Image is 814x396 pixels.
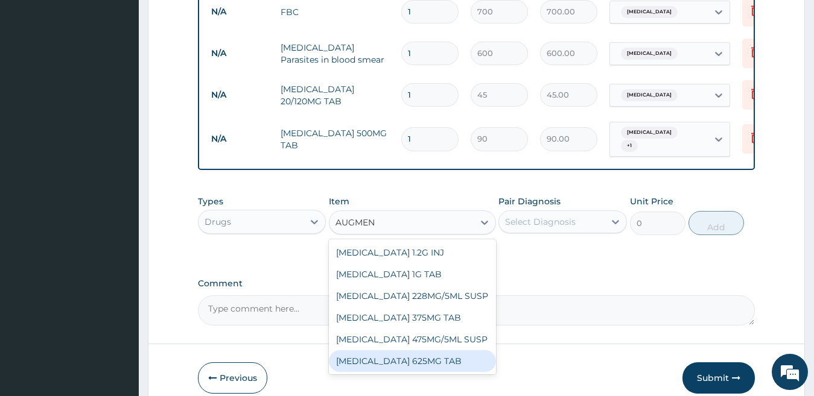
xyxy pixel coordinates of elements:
[498,195,561,207] label: Pair Diagnosis
[70,120,167,242] span: We're online!
[621,89,678,101] span: [MEDICAL_DATA]
[329,242,496,263] div: [MEDICAL_DATA] 1.2G INJ
[682,362,755,394] button: Submit
[505,216,576,228] div: Select Diagnosis
[275,77,395,113] td: [MEDICAL_DATA] 20/120MG TAB
[329,328,496,350] div: [MEDICAL_DATA] 475MG/5ML SUSP
[630,195,673,207] label: Unit Price
[329,195,349,207] label: Item
[198,362,267,394] button: Previous
[22,60,49,90] img: d_794563401_company_1708531726252_794563401
[198,278,755,289] label: Comment
[198,6,227,35] div: Minimize live chat window
[205,216,231,228] div: Drugs
[275,36,395,72] td: [MEDICAL_DATA] Parasites in blood smear
[205,84,275,106] td: N/A
[63,68,203,83] div: Chat with us now
[688,211,744,235] button: Add
[205,1,275,23] td: N/A
[621,127,678,139] span: [MEDICAL_DATA]
[329,285,496,307] div: [MEDICAL_DATA] 228MG/5ML SUSP
[205,42,275,64] td: N/A
[205,128,275,150] td: N/A
[329,350,496,372] div: [MEDICAL_DATA] 625MG TAB
[329,307,496,328] div: [MEDICAL_DATA] 375MG TAB
[6,266,230,308] textarea: Type your message and hit 'Enter'
[329,263,496,285] div: [MEDICAL_DATA] 1G TAB
[621,140,638,152] span: + 1
[621,48,678,60] span: [MEDICAL_DATA]
[198,196,223,207] label: Types
[275,121,395,157] td: [MEDICAL_DATA] 500MG TAB
[621,6,678,18] span: [MEDICAL_DATA]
